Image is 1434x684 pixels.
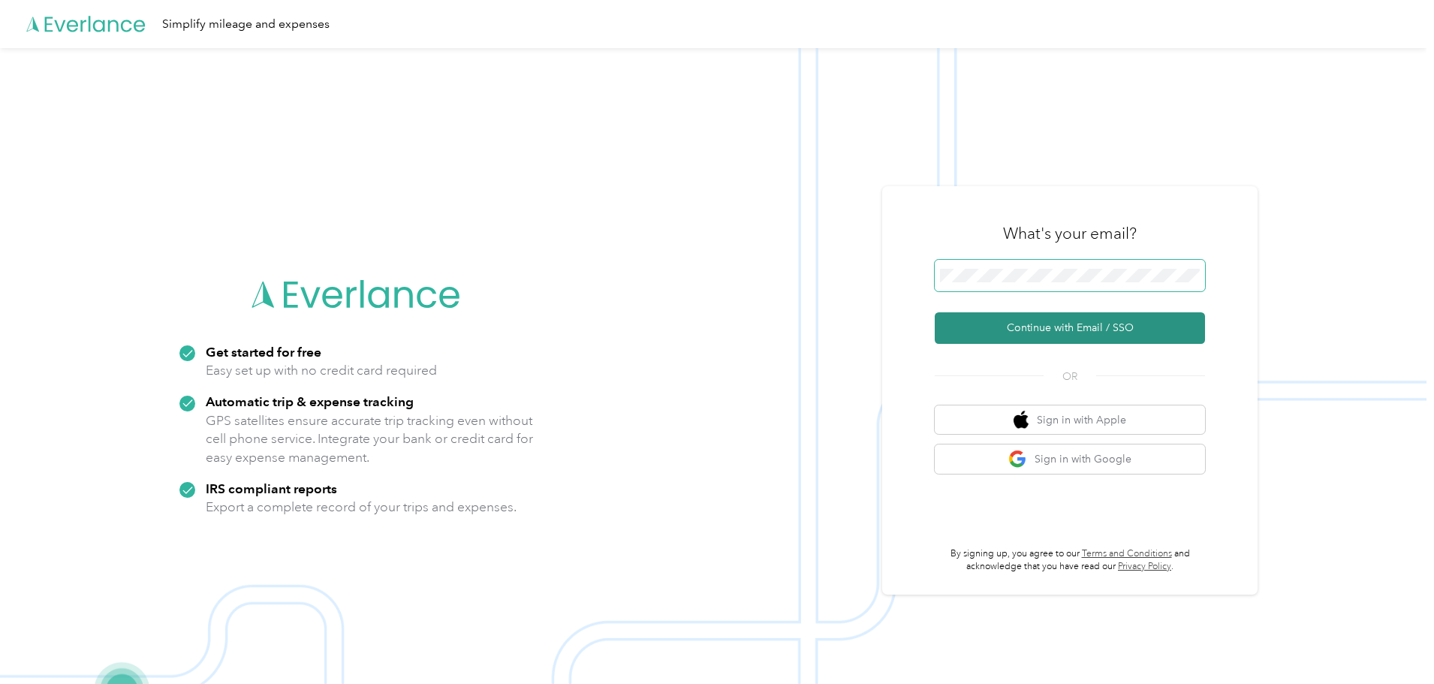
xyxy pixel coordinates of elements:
[935,312,1205,344] button: Continue with Email / SSO
[1082,548,1172,559] a: Terms and Conditions
[206,481,337,496] strong: IRS compliant reports
[162,15,330,34] div: Simplify mileage and expenses
[1014,411,1029,429] img: apple logo
[206,361,437,380] p: Easy set up with no credit card required
[935,405,1205,435] button: apple logoSign in with Apple
[935,547,1205,574] p: By signing up, you agree to our and acknowledge that you have read our .
[206,393,414,409] strong: Automatic trip & expense tracking
[1008,450,1027,469] img: google logo
[1044,369,1096,384] span: OR
[935,444,1205,474] button: google logoSign in with Google
[1118,561,1171,572] a: Privacy Policy
[1003,223,1137,244] h3: What's your email?
[206,344,321,360] strong: Get started for free
[206,411,534,467] p: GPS satellites ensure accurate trip tracking even without cell phone service. Integrate your bank...
[206,498,517,517] p: Export a complete record of your trips and expenses.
